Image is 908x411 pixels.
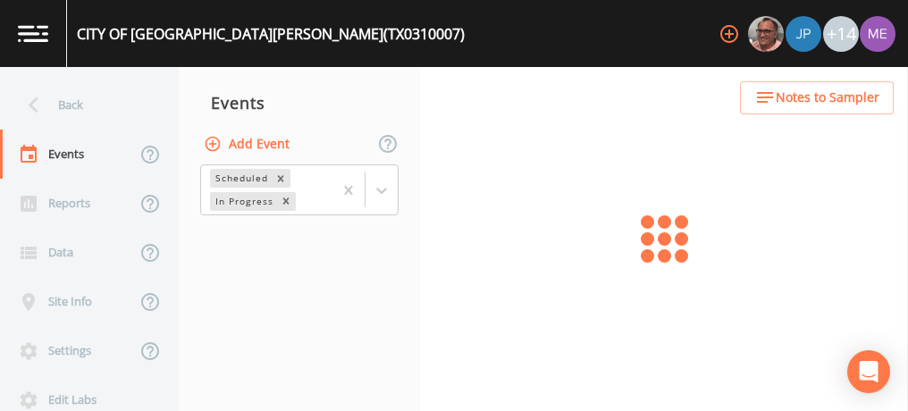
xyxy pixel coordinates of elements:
[786,16,821,52] img: 41241ef155101aa6d92a04480b0d0000
[200,128,297,161] button: Add Event
[179,80,420,125] div: Events
[860,16,895,52] img: d4d65db7c401dd99d63b7ad86343d265
[747,16,785,52] div: Mike Franklin
[785,16,822,52] div: Joshua gere Paul
[210,192,276,211] div: In Progress
[77,23,465,45] div: CITY OF [GEOGRAPHIC_DATA][PERSON_NAME] (TX0310007)
[210,169,271,188] div: Scheduled
[740,81,894,114] button: Notes to Sampler
[748,16,784,52] img: e2d790fa78825a4bb76dcb6ab311d44c
[847,350,890,393] div: Open Intercom Messenger
[823,16,859,52] div: +14
[271,169,290,188] div: Remove Scheduled
[776,87,879,109] span: Notes to Sampler
[276,192,296,211] div: Remove In Progress
[18,25,48,42] img: logo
